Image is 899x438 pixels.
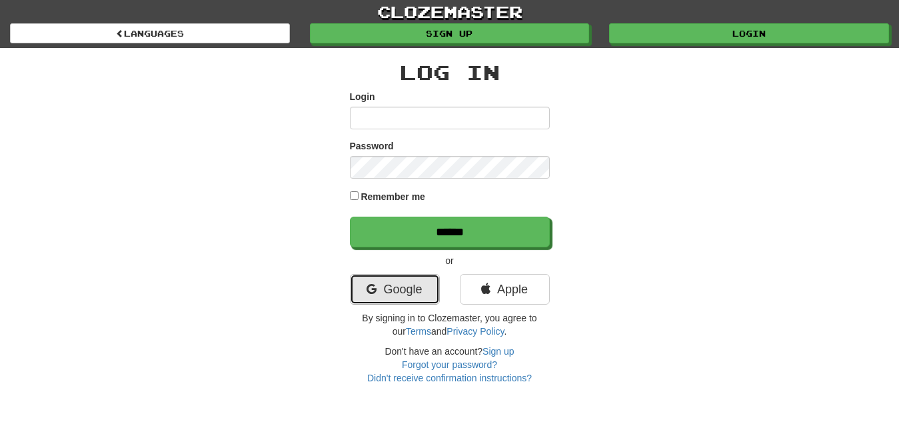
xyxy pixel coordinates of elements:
[460,274,550,305] a: Apple
[447,326,504,337] a: Privacy Policy
[350,254,550,267] p: or
[310,23,590,43] a: Sign up
[402,359,497,370] a: Forgot your password?
[350,139,394,153] label: Password
[609,23,889,43] a: Login
[350,311,550,338] p: By signing in to Clozemaster, you agree to our and .
[350,345,550,385] div: Don't have an account?
[350,90,375,103] label: Login
[10,23,290,43] a: Languages
[482,346,514,357] a: Sign up
[350,61,550,83] h2: Log In
[350,274,440,305] a: Google
[367,373,532,383] a: Didn't receive confirmation instructions?
[406,326,431,337] a: Terms
[361,190,425,203] label: Remember me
